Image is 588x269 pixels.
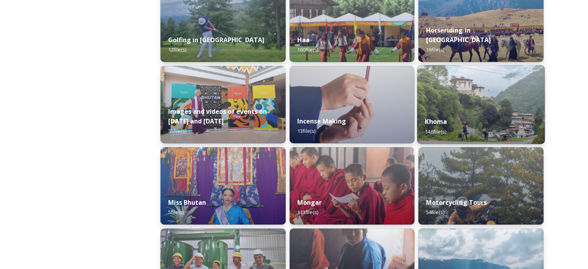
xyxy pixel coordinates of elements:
span: 160 file(s) [297,46,318,53]
strong: Haa [297,36,310,44]
span: 13 file(s) [297,127,315,134]
span: 113 file(s) [297,209,318,216]
strong: Mongar [297,198,322,207]
strong: Khoma [425,117,447,126]
img: A%2520guest%2520with%2520new%2520signage%2520at%2520the%2520airport.jpeg [160,66,286,143]
img: _SCH5631.jpg [290,66,415,143]
strong: Incense Making [297,117,346,125]
span: 12 file(s) [168,46,186,53]
img: Mongar%2520and%2520Dametshi%2520110723%2520by%2520Amp%2520Sripimanwat-9.jpg [290,147,415,224]
span: 35 file(s) [168,127,186,134]
span: 16 file(s) [426,46,444,53]
strong: Horseriding in [GEOGRAPHIC_DATA] [426,26,491,44]
span: 5 file(s) [168,209,184,216]
img: By%2520Leewang%2520Tobgay%252C%2520President%252C%2520The%2520Badgers%2520Motorcycle%2520Club%252... [418,147,544,224]
span: 54 file(s) [426,209,444,216]
span: 146 file(s) [425,128,447,135]
strong: Golfing in [GEOGRAPHIC_DATA] [168,36,264,44]
img: Khoma%2520130723%2520by%2520Amp%2520Sripimanwat-7.jpg [417,65,545,144]
strong: Miss Bhutan [168,198,206,207]
strong: Images and videos of events on [DATE] and [DATE] [168,107,267,125]
strong: Motorcycling Tours [426,198,486,207]
img: Miss%2520Bhutan%2520Tashi%2520Choden%25205.jpg [160,147,286,224]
